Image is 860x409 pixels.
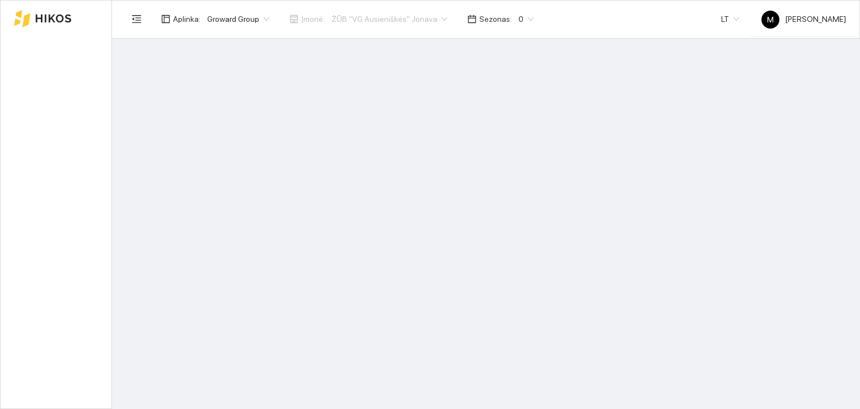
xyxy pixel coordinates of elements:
[761,15,846,24] span: [PERSON_NAME]
[331,11,447,27] span: ŽŪB "VG Ausieniškės" Jonava
[767,11,774,29] span: M
[173,13,200,25] span: Aplinka :
[518,11,534,27] span: 0
[289,15,298,24] span: shop
[132,14,142,24] span: menu-fold
[301,13,325,25] span: Įmonė :
[125,8,148,30] button: menu-fold
[207,11,269,27] span: Groward Group
[468,15,476,24] span: calendar
[161,15,170,24] span: layout
[721,11,739,27] span: LT
[479,13,512,25] span: Sezonas :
